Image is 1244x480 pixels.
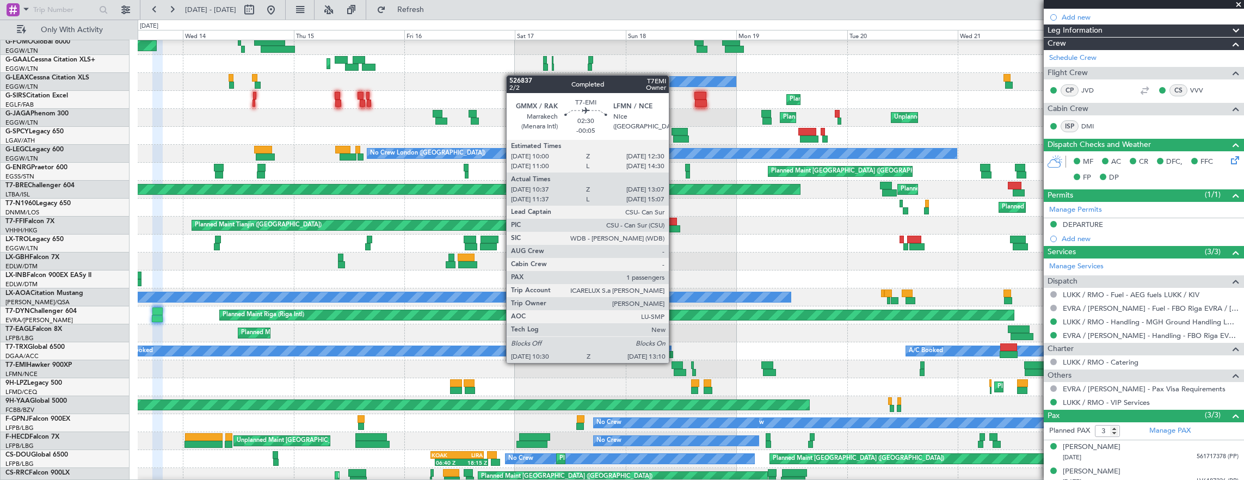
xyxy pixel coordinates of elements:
[5,262,38,270] a: EDLW/DTM
[790,91,961,108] div: Planned Maint [GEOGRAPHIC_DATA] ([GEOGRAPHIC_DATA])
[372,1,437,19] button: Refresh
[241,325,381,341] div: Planned Maint [US_STATE] ([GEOGRAPHIC_DATA])
[5,93,68,99] a: G-SIRSCitation Excel
[5,344,28,350] span: T7-TRX
[1049,205,1102,216] a: Manage Permits
[5,190,30,199] a: LTBA/ISL
[5,200,36,207] span: T7-N1960
[5,57,30,63] span: G-GAAL
[1048,370,1071,382] span: Others
[5,308,77,315] a: T7-DYNChallenger 604
[5,452,68,458] a: CS-DOUGlobal 6500
[5,164,67,171] a: G-ENRGPraetor 600
[5,236,29,243] span: LX-TRO
[5,416,29,422] span: F-GPNJ
[5,452,31,458] span: CS-DOU
[5,110,69,117] a: G-JAGAPhenom 300
[1063,220,1103,229] div: DEPARTURE
[1200,157,1213,168] span: FFC
[1063,304,1239,313] a: EVRA / [PERSON_NAME] - Fuel - FBO Riga EVRA / [PERSON_NAME]
[5,380,27,386] span: 9H-LPZ
[5,236,64,243] a: LX-TROLegacy 650
[1062,234,1239,243] div: Add new
[183,30,293,40] div: Wed 14
[894,109,1073,126] div: Unplanned Maint [GEOGRAPHIC_DATA] ([GEOGRAPHIC_DATA])
[773,451,944,467] div: Planned Maint [GEOGRAPHIC_DATA] ([GEOGRAPHIC_DATA])
[5,398,30,404] span: 9H-YAA
[5,308,30,315] span: T7-DYN
[5,65,38,73] a: EGGW/LTN
[1205,409,1221,421] span: (3/3)
[5,75,29,81] span: G-LEAX
[5,164,31,171] span: G-ENRG
[5,244,38,253] a: EGGW/LTN
[1205,246,1221,257] span: (3/3)
[5,39,70,45] a: G-FOMOGlobal 6000
[1139,157,1148,168] span: CR
[626,30,736,40] div: Sun 18
[404,30,515,40] div: Fri 16
[1002,199,1114,216] div: Planned Maint Lagos ([PERSON_NAME])
[5,57,95,63] a: G-GAALCessna Citation XLS+
[5,290,30,297] span: LX-AOA
[1049,426,1090,436] label: Planned PAX
[5,362,72,368] a: T7-EMIHawker 900XP
[461,459,487,466] div: 18:15 Z
[5,362,27,368] span: T7-EMI
[783,109,954,126] div: Planned Maint [GEOGRAPHIC_DATA] ([GEOGRAPHIC_DATA])
[5,218,54,225] a: T7-FFIFalcon 7X
[518,73,633,90] div: No Crew London ([GEOGRAPHIC_DATA])
[28,26,115,34] span: Only With Activity
[5,326,32,333] span: T7-EAGL
[1169,84,1187,96] div: CS
[1061,120,1079,132] div: ISP
[1111,157,1121,168] span: AC
[330,56,501,72] div: Planned Maint [GEOGRAPHIC_DATA] ([GEOGRAPHIC_DATA])
[1109,173,1119,183] span: DP
[1048,246,1076,259] span: Services
[185,5,236,15] span: [DATE] - [DATE]
[1049,53,1097,64] a: Schedule Crew
[1048,38,1066,50] span: Crew
[1063,290,1199,299] a: LUKK / RMO - Fuel - AEG fuels LUKK / KIV
[1081,85,1106,95] a: JVD
[5,128,64,135] a: G-SPCYLegacy 650
[223,307,304,323] div: Planned Maint Riga (Riga Intl)
[1048,139,1151,151] span: Dispatch Checks and Weather
[1083,173,1091,183] span: FP
[5,208,39,217] a: DNMM/LOS
[1063,466,1120,477] div: [PERSON_NAME]
[5,128,29,135] span: G-SPCY
[1166,157,1183,168] span: DFC,
[5,182,28,189] span: T7-BRE
[5,398,67,404] a: 9H-YAAGlobal 5000
[33,2,96,18] input: Trip Number
[5,39,33,45] span: G-FOMO
[5,254,29,261] span: LX-GBH
[5,442,34,450] a: LFPB/LBG
[1048,24,1103,37] span: Leg Information
[5,434,29,440] span: F-HECD
[1063,317,1239,327] a: LUKK / RMO - Handling - MGH Ground Handling LUKK/KIV
[1048,275,1077,288] span: Dispatch
[508,451,533,467] div: No Crew
[1081,121,1106,131] a: DMI
[1062,13,1239,22] div: Add new
[515,30,625,40] div: Sat 17
[1190,85,1215,95] a: VVV
[5,380,62,386] a: 9H-LPZLegacy 500
[1063,442,1120,453] div: [PERSON_NAME]
[5,173,34,181] a: EGSS/STN
[5,146,64,153] a: G-LEGCLegacy 600
[5,83,38,91] a: EGGW/LTN
[5,416,70,422] a: F-GPNJFalcon 900EX
[5,344,65,350] a: T7-TRXGlobal 6500
[1063,398,1150,407] a: LUKK / RMO - VIP Services
[140,22,158,31] div: [DATE]
[12,21,118,39] button: Only With Activity
[901,181,1022,198] div: Planned Maint Nice ([GEOGRAPHIC_DATA])
[457,452,483,458] div: LIRA
[5,470,70,476] a: CS-RRCFalcon 900LX
[5,424,34,432] a: LFPB/LBG
[736,30,847,40] div: Mon 19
